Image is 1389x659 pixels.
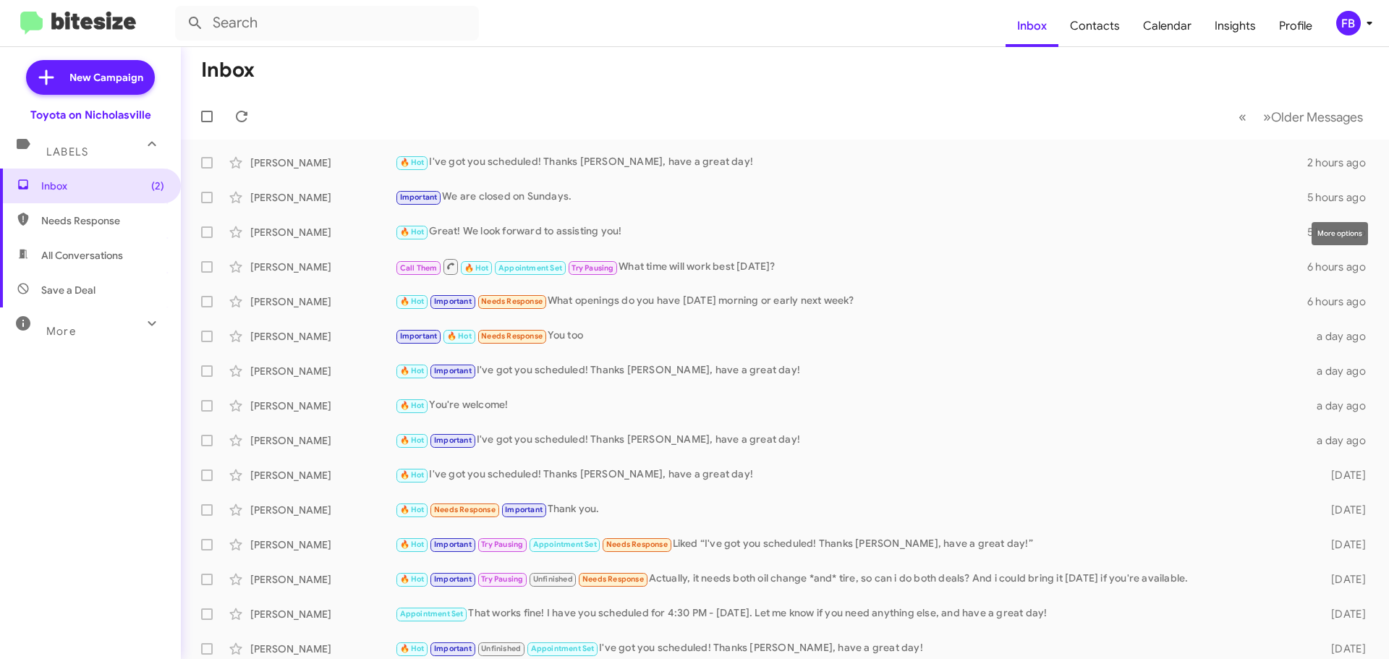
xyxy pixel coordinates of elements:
div: [PERSON_NAME] [250,607,395,621]
span: Appointment Set [400,609,464,618]
span: (2) [151,179,164,193]
div: I've got you scheduled! Thanks [PERSON_NAME], have a great day! [395,154,1307,171]
a: New Campaign [26,60,155,95]
span: Unfinished [481,644,521,653]
span: « [1239,108,1246,126]
div: I've got you scheduled! Thanks [PERSON_NAME], have a great day! [395,467,1308,483]
div: [DATE] [1308,607,1377,621]
button: Previous [1230,102,1255,132]
span: Try Pausing [481,574,523,584]
span: 🔥 Hot [400,470,425,480]
span: Needs Response [481,297,543,306]
span: Labels [46,145,88,158]
a: Contacts [1058,5,1131,47]
span: 🔥 Hot [400,435,425,445]
div: That works fine! I have you scheduled for 4:30 PM - [DATE]. Let me know if you need anything else... [395,605,1308,622]
span: Important [400,331,438,341]
span: Appointment Set [533,540,597,549]
div: a day ago [1308,364,1377,378]
span: Try Pausing [481,540,523,549]
span: Try Pausing [572,263,613,273]
span: Important [434,435,472,445]
div: [PERSON_NAME] [250,399,395,413]
div: [DATE] [1308,642,1377,656]
div: [DATE] [1308,572,1377,587]
a: Inbox [1006,5,1058,47]
a: Calendar [1131,5,1203,47]
span: 🔥 Hot [447,331,472,341]
a: Insights [1203,5,1267,47]
span: 🔥 Hot [400,158,425,167]
div: [PERSON_NAME] [250,294,395,309]
div: FB [1336,11,1361,35]
span: Appointment Set [498,263,562,273]
span: Important [400,192,438,202]
div: a day ago [1308,433,1377,448]
span: Needs Response [41,213,164,228]
div: You're welcome! [395,397,1308,414]
button: FB [1324,11,1373,35]
div: [DATE] [1308,468,1377,482]
nav: Page navigation example [1231,102,1372,132]
span: Needs Response [481,331,543,341]
span: 🔥 Hot [400,574,425,584]
span: All Conversations [41,248,123,263]
div: [PERSON_NAME] [250,433,395,448]
div: [PERSON_NAME] [250,572,395,587]
span: 🔥 Hot [400,227,425,237]
span: 🔥 Hot [400,366,425,375]
a: Profile [1267,5,1324,47]
span: 🔥 Hot [400,505,425,514]
div: 5 hours ago [1307,190,1377,205]
span: 🔥 Hot [400,297,425,306]
span: Important [434,540,472,549]
input: Search [175,6,479,41]
span: 🔥 Hot [400,644,425,653]
span: New Campaign [69,70,143,85]
span: Important [434,297,472,306]
div: I've got you scheduled! Thanks [PERSON_NAME], have a great day! [395,362,1308,379]
div: 6 hours ago [1307,260,1377,274]
span: 🔥 Hot [400,540,425,549]
div: Liked “I've got you scheduled! Thanks [PERSON_NAME], have a great day!” [395,536,1308,553]
div: [PERSON_NAME] [250,225,395,239]
span: » [1263,108,1271,126]
span: 🔥 Hot [400,401,425,410]
span: Important [434,574,472,584]
div: [PERSON_NAME] [250,156,395,170]
span: More [46,325,76,338]
div: We are closed on Sundays. [395,189,1307,205]
div: a day ago [1308,399,1377,413]
div: What openings do you have [DATE] morning or early next week? [395,293,1307,310]
div: Thank you. [395,501,1308,518]
div: 2 hours ago [1307,156,1377,170]
div: You too [395,328,1308,344]
div: 6 hours ago [1307,294,1377,309]
span: Important [434,644,472,653]
div: [PERSON_NAME] [250,537,395,552]
span: Needs Response [606,540,668,549]
div: What time will work best [DATE]? [395,258,1307,276]
span: Important [505,505,543,514]
span: Needs Response [582,574,644,584]
div: [PERSON_NAME] [250,329,395,344]
div: Toyota on Nicholasville [30,108,151,122]
span: Older Messages [1271,109,1363,125]
span: Unfinished [533,574,573,584]
div: [PERSON_NAME] [250,468,395,482]
div: a day ago [1308,329,1377,344]
h1: Inbox [201,59,255,82]
span: Appointment Set [531,644,595,653]
div: [PERSON_NAME] [250,364,395,378]
span: 🔥 Hot [464,263,489,273]
button: Next [1254,102,1372,132]
span: Important [434,366,472,375]
span: Needs Response [434,505,496,514]
span: Inbox [41,179,164,193]
span: Call Them [400,263,438,273]
div: Great! We look forward to assisting you! [395,224,1307,240]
